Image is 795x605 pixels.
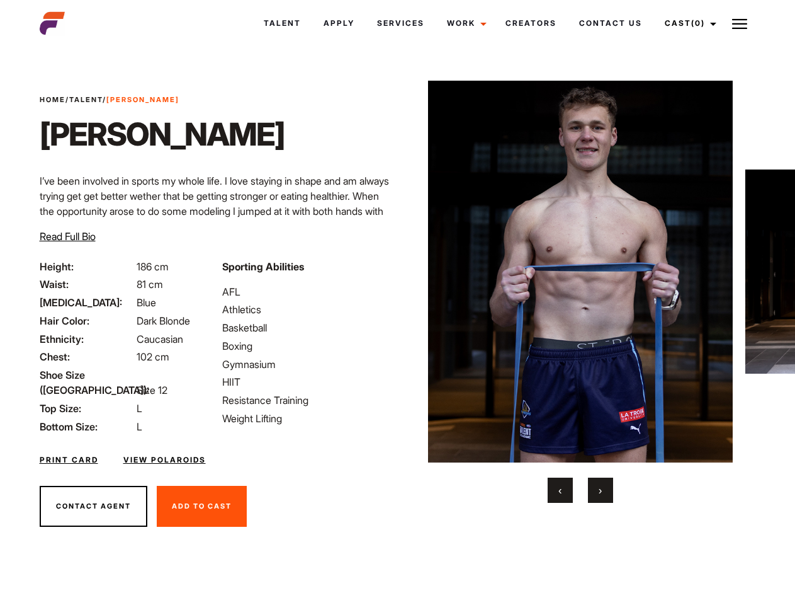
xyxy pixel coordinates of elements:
[40,95,65,104] a: Home
[106,95,179,104] strong: [PERSON_NAME]
[40,229,96,244] button: Read Full Bio
[222,374,390,389] li: HIIT
[691,18,705,28] span: (0)
[137,296,156,309] span: Blue
[137,402,142,415] span: L
[157,486,247,527] button: Add To Cast
[137,420,142,433] span: L
[40,259,134,274] span: Height:
[222,338,390,354] li: Boxing
[69,95,103,104] a: Talent
[312,6,366,40] a: Apply
[40,173,390,279] p: I’ve been involved in sports my whole life. I love staying in shape and am always trying get get ...
[366,6,436,40] a: Services
[222,302,390,317] li: Athletics
[222,260,304,273] strong: Sporting Abilities
[137,278,163,291] span: 81 cm
[40,277,134,292] span: Waist:
[172,502,232,510] span: Add To Cast
[732,16,747,32] img: Burger icon
[137,260,169,273] span: 186 cm
[222,357,390,372] li: Gymnasium
[40,295,134,310] span: [MEDICAL_DATA]:
[494,6,568,40] a: Creators
[568,6,653,40] a: Contact Us
[222,320,390,335] li: Basketball
[40,486,147,527] button: Contact Agent
[40,115,285,153] h1: [PERSON_NAME]
[137,384,167,396] span: Size 12
[40,331,134,347] span: Ethnicity:
[40,367,134,398] span: Shoe Size ([GEOGRAPHIC_DATA]):
[40,313,134,328] span: Hair Color:
[436,6,494,40] a: Work
[40,454,98,466] a: Print Card
[40,11,65,36] img: cropped-aefm-brand-fav-22-square.png
[137,333,183,345] span: Caucasian
[123,454,206,466] a: View Polaroids
[252,6,312,40] a: Talent
[40,401,134,416] span: Top Size:
[222,393,390,408] li: Resistance Training
[222,284,390,299] li: AFL
[222,411,390,426] li: Weight Lifting
[40,349,134,364] span: Chest:
[40,419,134,434] span: Bottom Size:
[653,6,724,40] a: Cast(0)
[599,484,602,497] span: Next
[558,484,561,497] span: Previous
[137,350,169,363] span: 102 cm
[40,230,96,243] span: Read Full Bio
[40,95,179,105] span: / /
[137,314,190,327] span: Dark Blonde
